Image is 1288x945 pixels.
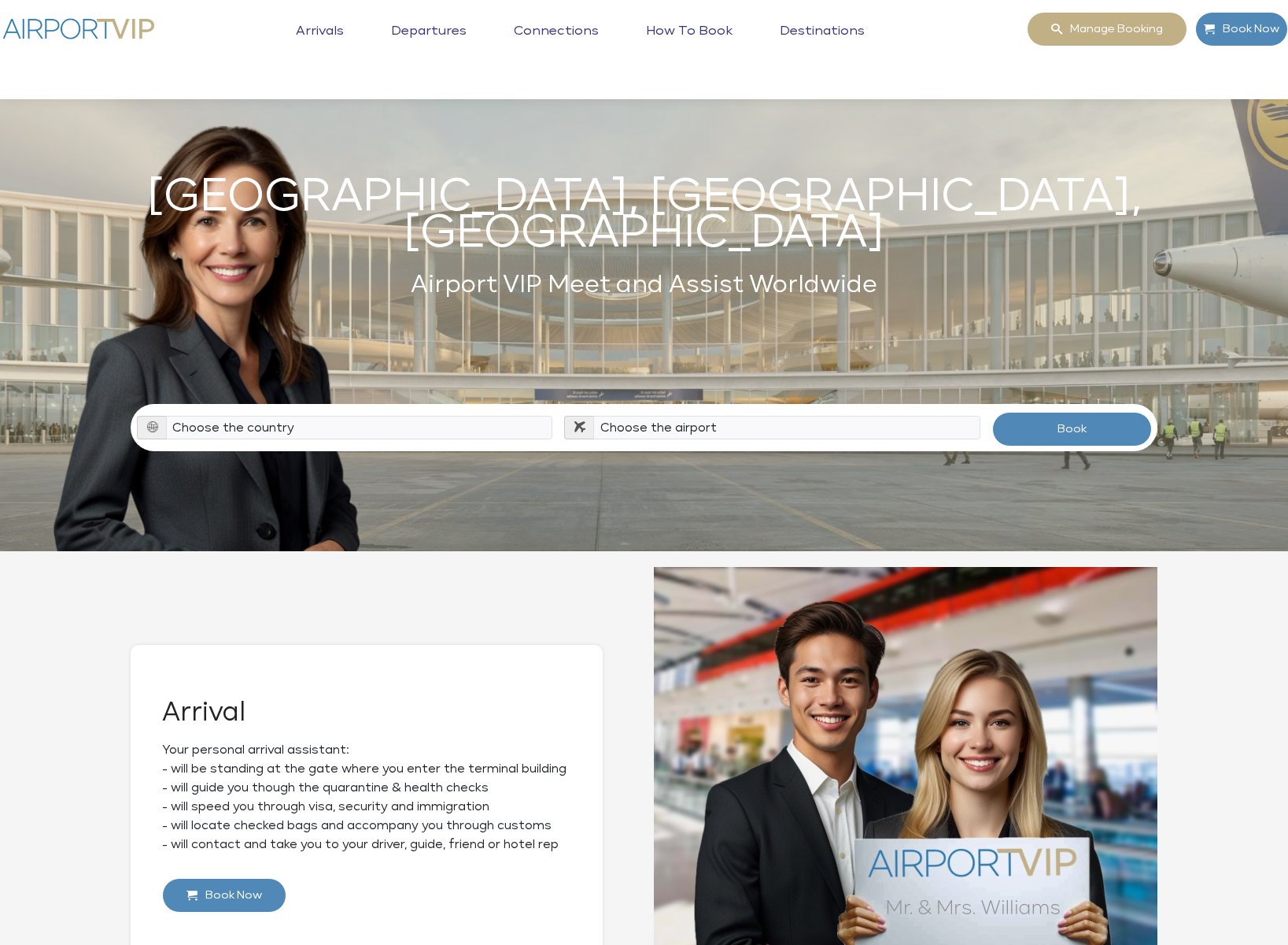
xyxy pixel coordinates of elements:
a: Book Now [162,878,286,913]
a: Departures [387,24,471,63]
a: Arrivals [292,24,348,63]
p: Your personal arrival assistant: - will be standing at the gate where you enter the terminal buil... [162,741,571,798]
p: - will speed you through visa, security and immigration - will locate checked bags and accompany ... [162,798,571,854]
a: Manage booking [1027,12,1187,46]
a: Connections [510,24,603,63]
h2: Airport VIP Meet and Assist Worldwide [131,268,1157,303]
span: Book Now [1215,13,1279,46]
h1: [GEOGRAPHIC_DATA], [GEOGRAPHIC_DATA], [GEOGRAPHIC_DATA] [131,180,1157,252]
button: Book [992,412,1152,447]
span: Manage booking [1062,13,1163,46]
a: How to book [642,24,736,63]
a: Book Now [1195,12,1288,46]
a: Destinations [776,24,869,63]
span: Book Now [197,879,262,912]
h2: Arrival [162,700,571,725]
